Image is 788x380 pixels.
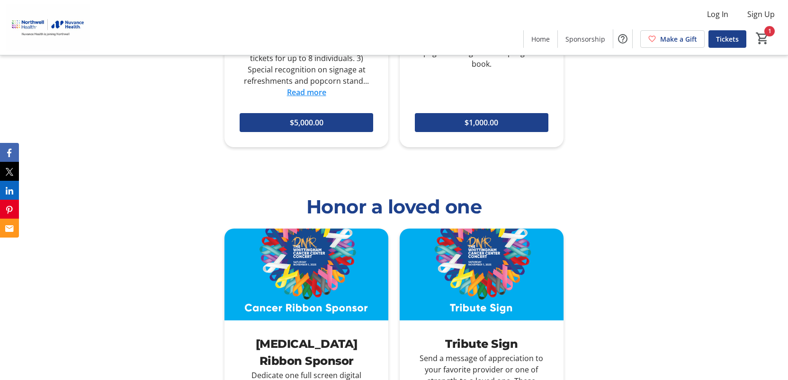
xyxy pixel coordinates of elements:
span: Home [531,34,550,44]
span: Sponsorship [565,34,605,44]
div: [MEDICAL_DATA] Ribbon Sponsor [240,336,373,370]
img: Cancer Ribbon Sponsor [224,229,388,320]
button: Sign Up [740,7,782,22]
a: Home [524,30,557,48]
span: Make a Gift [660,34,697,44]
button: Cart [754,30,771,47]
span: $5,000.00 [290,117,323,128]
button: $5,000.00 [240,113,373,132]
button: Help [613,29,632,48]
a: Sponsorship [558,30,613,48]
button: Log In [699,7,736,22]
span: Tickets [716,34,739,44]
div: Tribute Sign [415,336,548,353]
img: Nuvance Health's Logo [6,4,90,51]
p: Honor a loved one [137,193,651,221]
a: Read more [287,87,326,97]
span: $1,000.00 [465,117,498,128]
a: Make a Gift [640,30,705,48]
span: Sign Up [747,9,775,20]
a: Tickets [708,30,746,48]
button: $1,000.00 [415,113,548,132]
span: Log In [707,9,728,20]
img: Tribute Sign [400,229,564,320]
